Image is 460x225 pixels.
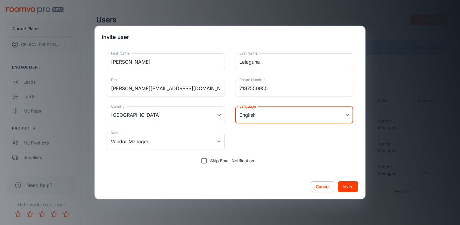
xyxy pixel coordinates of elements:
label: Last Name [239,51,257,56]
div: Vendor Manager [107,133,225,150]
span: Skip Email Notification [210,157,254,164]
button: Invite [338,181,358,192]
label: Role [111,130,118,135]
div: [GEOGRAPHIC_DATA] [107,106,225,123]
label: Email [111,77,120,82]
label: Phone Number [239,77,265,82]
button: Cancel [311,181,334,192]
label: Country [111,104,125,109]
label: First Name [111,51,129,56]
div: English [235,106,353,123]
label: Language [239,104,256,109]
h2: Invite user [95,26,365,49]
